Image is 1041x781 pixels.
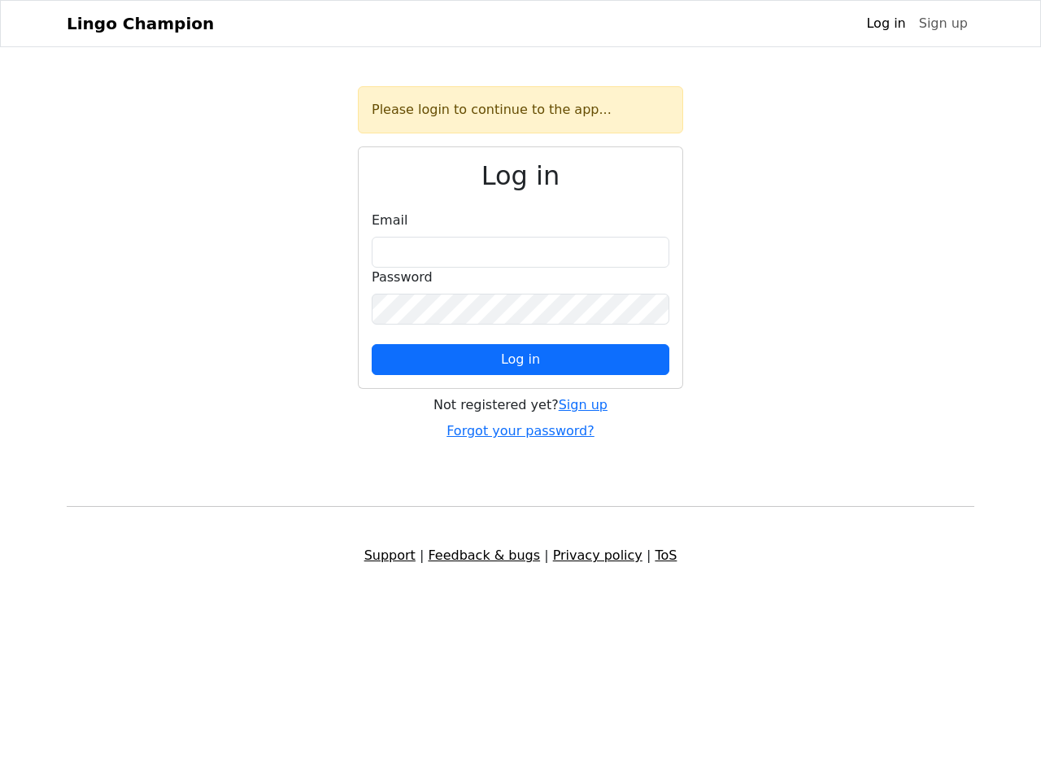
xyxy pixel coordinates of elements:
a: Feedback & bugs [428,548,540,563]
span: Log in [501,351,540,367]
a: Sign up [559,397,608,412]
a: Lingo Champion [67,7,214,40]
div: Not registered yet? [358,395,683,415]
a: ToS [655,548,677,563]
h2: Log in [372,160,669,191]
a: Support [364,548,416,563]
a: Privacy policy [553,548,642,563]
a: Forgot your password? [446,423,595,438]
label: Email [372,211,407,230]
div: Please login to continue to the app... [358,86,683,133]
button: Log in [372,344,669,375]
a: Sign up [913,7,974,40]
div: | | | [57,546,984,565]
label: Password [372,268,433,287]
a: Log in [860,7,912,40]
